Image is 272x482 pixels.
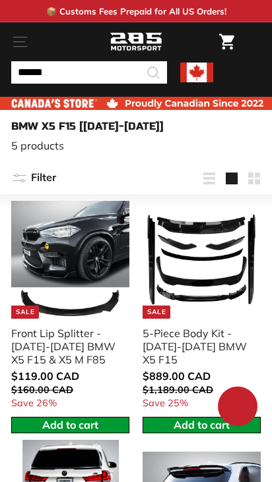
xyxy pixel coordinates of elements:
[11,306,39,319] div: Sale
[143,369,211,383] span: $889.00 CAD
[143,327,253,366] div: 5-Piece Body Kit - [DATE]-[DATE] BMW X5 F15
[143,397,188,409] span: Save 25%
[11,369,79,383] span: $119.00 CAD
[143,417,261,433] button: Add to cart
[11,417,129,433] button: Add to cart
[110,31,162,53] img: Logo_285_Motorsport_areodynamics_components
[174,418,230,431] span: Add to cart
[11,139,261,152] p: 5 products
[42,418,98,431] span: Add to cart
[11,61,167,84] input: Search
[143,306,170,319] div: Sale
[11,327,121,366] div: Front Lip Splitter - [DATE]-[DATE] BMW X5 F15 & X5 M F85
[214,387,261,429] inbox-online-store-chat: Shopify online store chat
[11,201,129,417] a: Sale Front Lip Splitter - [DATE]-[DATE] BMW X5 F15 & X5 M F85 Save 26%
[143,384,213,396] span: $1,189.00 CAD
[143,201,261,417] a: Sale 5-Piece Body Kit - [DATE]-[DATE] BMW X5 F15 Save 25%
[11,397,57,409] span: Save 26%
[11,120,261,132] h1: BMW X5 F15 [[DATE]-[DATE]]
[213,23,241,61] a: Cart
[46,6,226,16] p: 📦 Customs Fees Prepaid for All US Orders!
[11,384,73,396] span: $160.00 CAD
[11,163,56,194] button: Filter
